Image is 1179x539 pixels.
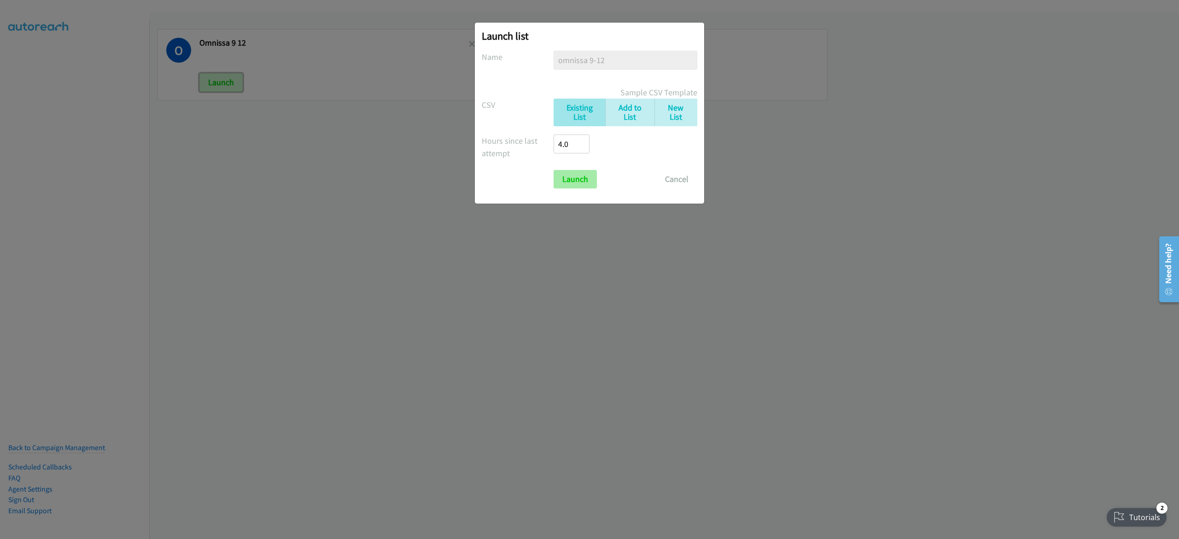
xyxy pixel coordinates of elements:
label: Name [482,51,554,63]
iframe: Resource Center [1153,233,1179,306]
a: Existing List [554,99,605,127]
label: Hours since last attempt [482,135,554,159]
h2: Launch list [482,29,697,42]
button: Cancel [656,170,697,188]
label: CSV [482,99,554,111]
a: Sample CSV Template [620,86,697,99]
a: Add to List [605,99,654,127]
input: Launch [554,170,597,188]
a: New List [654,99,697,127]
iframe: Checklist [1101,499,1172,532]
